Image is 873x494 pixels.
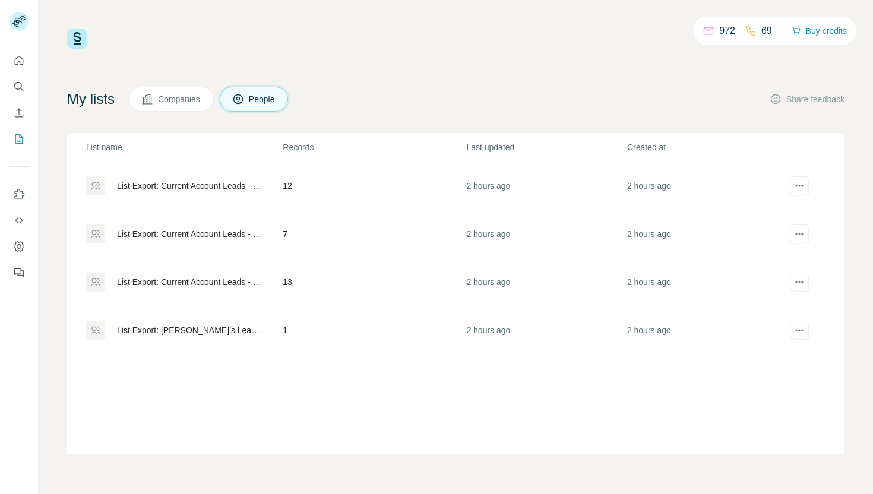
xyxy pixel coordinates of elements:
[466,162,626,210] td: 2 hours ago
[117,180,262,192] div: List Export: Current Account Leads - [DATE] 16:38
[627,162,787,210] td: 2 hours ago
[466,258,626,306] td: 2 hours ago
[10,128,29,150] button: My lists
[466,210,626,258] td: 2 hours ago
[761,24,772,38] p: 69
[790,224,809,243] button: actions
[627,306,787,354] td: 2 hours ago
[790,176,809,195] button: actions
[10,183,29,205] button: Use Surfe on LinkedIn
[770,93,844,105] button: Share feedback
[283,141,465,153] p: Records
[282,306,466,354] td: 1
[790,321,809,340] button: actions
[10,50,29,71] button: Quick start
[117,276,262,288] div: List Export: Current Account Leads - [DATE] 16:06
[67,90,115,109] h4: My lists
[158,93,201,105] span: Companies
[627,258,787,306] td: 2 hours ago
[282,162,466,210] td: 12
[282,210,466,258] td: 7
[10,262,29,283] button: Feedback
[10,102,29,123] button: Enrich CSV
[627,210,787,258] td: 2 hours ago
[719,24,735,38] p: 972
[790,273,809,292] button: actions
[466,306,626,354] td: 2 hours ago
[117,228,262,240] div: List Export: Current Account Leads - [DATE] 16:24
[10,76,29,97] button: Search
[466,141,625,153] p: Last updated
[282,258,466,306] td: 13
[792,23,847,39] button: Buy credits
[10,236,29,257] button: Dashboard
[627,141,786,153] p: Created at
[249,93,276,105] span: People
[117,324,262,336] div: List Export: [PERSON_NAME]’s Lead List - [DATE] 15:43
[86,141,281,153] p: List name
[10,210,29,231] button: Use Surfe API
[67,28,87,49] img: Surfe Logo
